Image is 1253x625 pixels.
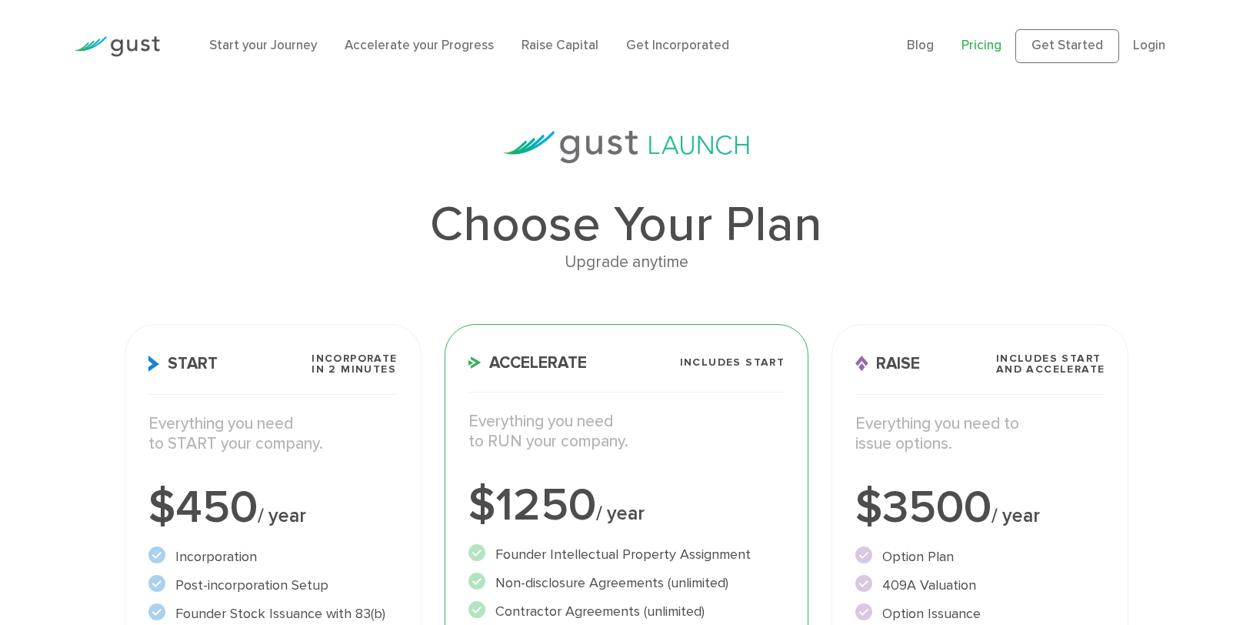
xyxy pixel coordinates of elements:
[125,200,1129,249] h1: Choose Your Plan
[258,504,306,527] span: / year
[855,485,1105,531] div: $3500
[209,38,317,53] a: Start your Journey
[74,36,160,57] img: Gust Logo
[1015,29,1119,63] a: Get Started
[148,485,398,531] div: $450
[907,38,934,53] a: Blog
[855,356,920,372] span: Raise
[468,544,785,565] li: Founder Intellectual Property Assignment
[855,414,1105,455] p: Everything you need to issue options.
[855,546,1105,567] li: Option Plan
[855,575,1105,596] li: 409A Valuation
[680,357,785,368] span: Includes START
[148,356,160,372] img: Start Icon X2
[312,353,397,375] span: Incorporate in 2 Minutes
[468,483,785,529] div: $1250
[345,38,494,53] a: Accelerate your Progress
[468,412,785,453] p: Everything you need to RUN your company.
[468,573,785,593] li: Non-disclosure Agreements (unlimited)
[596,502,645,525] span: / year
[991,504,1040,527] span: / year
[855,603,1105,624] li: Option Issuance
[1133,38,1165,53] a: Login
[996,353,1105,375] span: Includes START and ACCELERATE
[148,603,398,624] li: Founder Stock Issuance with 83(b)
[125,249,1129,276] div: Upgrade anytime
[626,38,729,53] a: Get Incorporated
[148,575,398,596] li: Post-incorporation Setup
[961,38,1001,53] a: Pricing
[468,601,785,622] li: Contractor Agreements (unlimited)
[855,356,868,372] img: Raise Icon
[468,356,482,369] img: Accelerate Icon
[148,546,398,567] li: Incorporation
[148,356,218,372] span: Start
[522,38,598,53] a: Raise Capital
[468,355,587,371] span: Accelerate
[503,131,749,163] img: gust-launch-logos.svg
[148,414,398,455] p: Everything you need to START your company.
